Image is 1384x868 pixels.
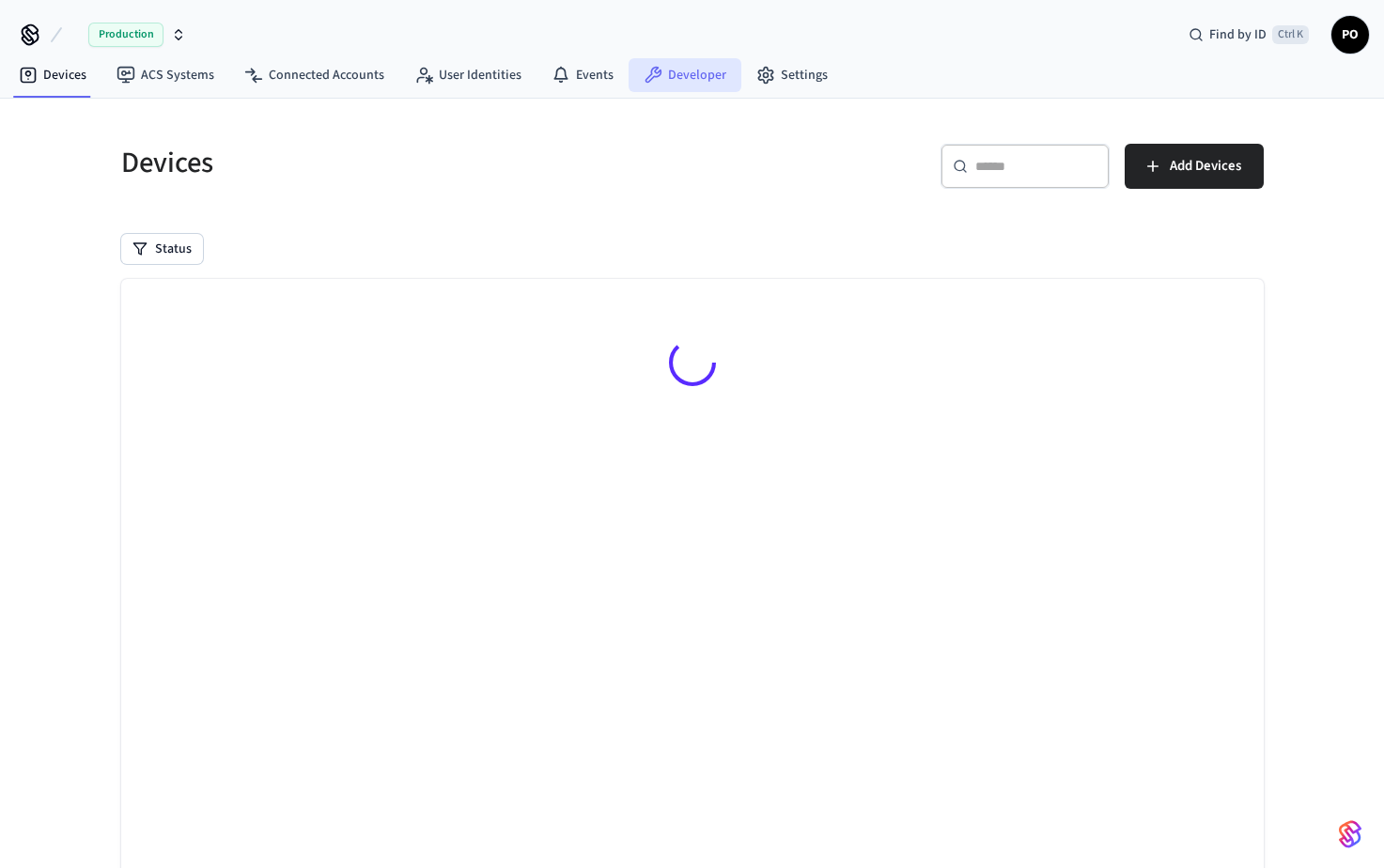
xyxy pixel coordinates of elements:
[629,58,741,92] a: Developer
[1170,154,1241,178] span: Add Devices
[121,234,203,264] button: Status
[88,23,163,47] span: Production
[1174,18,1324,52] div: Find by IDCtrl K
[399,58,536,92] a: User Identities
[1333,18,1367,52] span: PO
[1331,16,1369,54] button: PO
[1209,25,1267,44] span: Find by ID
[4,58,101,92] a: Devices
[121,144,681,182] h5: Devices
[1125,144,1264,189] button: Add Devices
[101,58,229,92] a: ACS Systems
[1339,819,1361,849] img: SeamLogoGradient.69752ec5.svg
[536,58,629,92] a: Events
[1272,25,1309,44] span: Ctrl K
[741,58,843,92] a: Settings
[229,58,399,92] a: Connected Accounts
